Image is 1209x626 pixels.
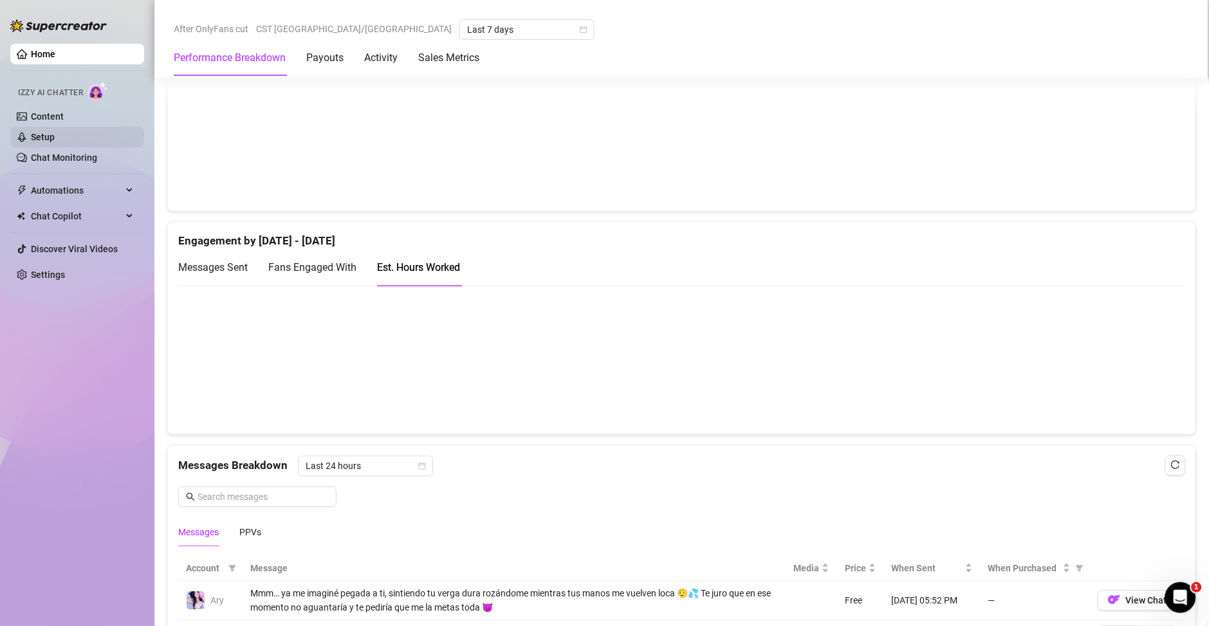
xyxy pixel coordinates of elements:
div: Performance Breakdown [174,50,286,66]
span: Last 7 days [467,20,587,39]
a: Settings [31,270,65,280]
img: Ary [187,591,205,609]
a: OFView Chat [1098,598,1177,608]
span: CST [GEOGRAPHIC_DATA]/[GEOGRAPHIC_DATA] [256,19,452,39]
div: Messages Breakdown [178,456,1185,476]
span: Account [186,561,223,575]
a: Discover Viral Videos [31,244,118,254]
span: 1 [1192,582,1202,593]
a: Setup [31,132,55,142]
div: Activity [364,50,398,66]
span: Chat Copilot [31,206,122,226]
span: Price [845,561,866,575]
span: calendar [418,462,426,470]
span: When Sent [892,561,963,575]
span: search [186,492,195,501]
th: When Sent [884,556,981,581]
span: When Purchased [988,561,1060,575]
div: Engagement by [DATE] - [DATE] [178,222,1185,250]
div: Sales Metrics [418,50,479,66]
a: Chat Monitoring [31,152,97,163]
th: Media [786,556,837,581]
span: Last 24 hours [306,456,425,475]
span: filter [226,558,239,578]
div: Messages [178,525,219,539]
th: Price [837,556,884,581]
span: After OnlyFans cut [174,19,248,39]
th: When Purchased [981,556,1090,581]
input: Search messages [198,490,329,504]
button: OFView Chat [1098,590,1177,611]
div: Payouts [306,50,344,66]
td: [DATE] 05:52 PM [884,581,981,620]
img: OF [1108,593,1121,606]
span: View Chat [1126,595,1167,605]
th: Message [243,556,786,581]
div: PPVs [239,525,261,539]
div: Est. Hours Worked [377,259,460,275]
span: filter [1076,564,1084,572]
td: Free [837,581,884,620]
span: reload [1171,460,1180,469]
span: Media [793,561,819,575]
span: Messages Sent [178,261,248,273]
span: Izzy AI Chatter [18,87,83,99]
td: — [981,581,1090,620]
span: filter [1073,558,1086,578]
img: logo-BBDzfeDw.svg [10,19,107,32]
span: filter [228,564,236,572]
span: Fans Engaged With [268,261,356,273]
span: Automations [31,180,122,201]
img: Chat Copilot [17,212,25,221]
iframe: Intercom live chat [1165,582,1196,613]
span: calendar [580,26,587,33]
div: Mmm… ya me imaginé pegada a ti, sintiendo tu verga dura rozándome mientras tus manos me vuelven l... [250,586,778,614]
a: Content [31,111,64,122]
img: AI Chatter [88,82,108,100]
a: Home [31,49,55,59]
span: thunderbolt [17,185,27,196]
span: Ary [210,595,224,605]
